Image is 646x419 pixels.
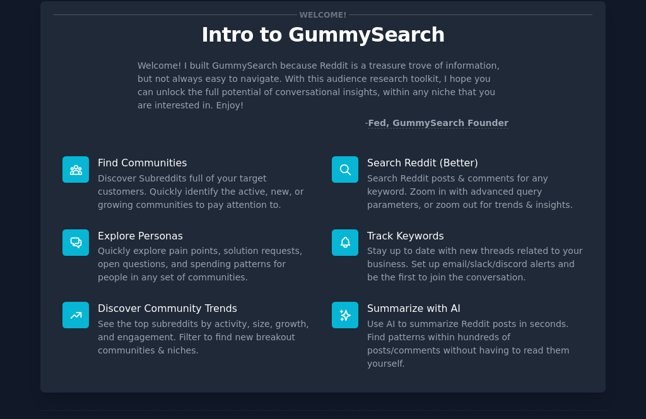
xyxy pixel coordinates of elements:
[98,156,314,169] p: Find Communities
[365,117,508,130] div: -
[367,172,584,212] dd: Search Reddit posts & comments for any keyword. Zoom in with advanced query parameters, or zoom o...
[98,244,314,284] dd: Quickly explore pain points, solution requests, open questions, and spending patterns for people ...
[54,24,592,46] p: Intro to GummySearch
[138,59,508,112] p: Welcome! I built GummySearch because Reddit is a treasure trove of information, but not always ea...
[297,8,349,21] span: Welcome!
[98,302,314,315] p: Discover Community Trends
[98,229,314,243] p: Explore Personas
[368,118,508,129] a: Fed, GummySearch Founder
[367,302,584,315] p: Summarize with AI
[98,318,314,357] dd: See the top subreddits by activity, size, growth, and engagement. Filter to find new breakout com...
[367,244,584,284] dd: Stay up to date with new threads related to your business. Set up email/slack/discord alerts and ...
[98,172,314,212] dd: Discover Subreddits full of your target customers. Quickly identify the active, new, or growing c...
[367,156,584,169] p: Search Reddit (Better)
[367,229,584,243] p: Track Keywords
[367,318,584,370] dd: Use AI to summarize Reddit posts in seconds. Find patterns within hundreds of posts/comments with...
